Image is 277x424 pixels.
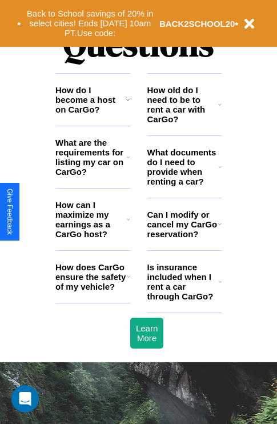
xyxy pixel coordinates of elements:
button: Back to School savings of 20% in select cities! Ends [DATE] 10am PT.Use code: [21,6,159,41]
h3: Is insurance included when I rent a car through CarGo? [147,262,219,301]
b: BACK2SCHOOL20 [159,19,235,29]
h3: How does CarGo ensure the safety of my vehicle? [55,262,127,291]
h3: What are the requirements for listing my car on CarGo? [55,138,127,177]
h3: How old do I need to be to rent a car with CarGo? [147,85,219,124]
h3: How can I maximize my earnings as a CarGo host? [55,200,127,239]
h3: How do I become a host on CarGo? [55,85,126,114]
div: Give Feedback [6,189,14,235]
button: Learn More [130,318,163,349]
h3: What documents do I need to provide when renting a car? [147,147,219,186]
h3: Can I modify or cancel my CarGo reservation? [147,210,218,239]
iframe: Intercom live chat [11,385,39,413]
